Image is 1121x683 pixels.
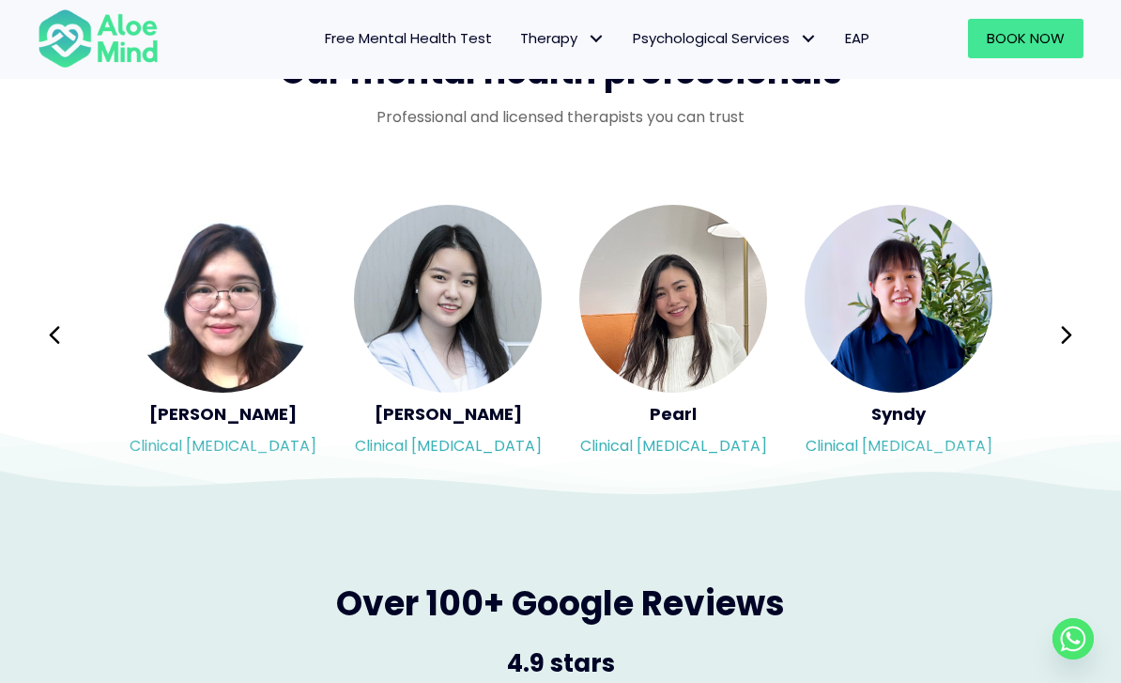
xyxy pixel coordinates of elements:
[38,106,1083,128] p: Professional and licensed therapists you can trust
[354,402,542,426] h5: [PERSON_NAME]
[177,19,883,58] nav: Menu
[579,203,767,468] div: Slide 14 of 3
[831,19,883,58] a: EAP
[845,28,869,48] span: EAP
[619,19,831,58] a: Psychological ServicesPsychological Services: submenu
[987,28,1065,48] span: Book Now
[633,28,817,48] span: Psychological Services
[129,205,316,466] a: <h5>Wei Shan</h5><p>Clinical psychologist</p> [PERSON_NAME]Clinical [MEDICAL_DATA]
[354,205,542,393] img: <h5>Yen Li</h5><p>Clinical psychologist</p>
[794,24,822,52] span: Psychological Services: submenu
[311,19,506,58] a: Free Mental Health Test
[129,205,316,393] img: <h5>Wei Shan</h5><p>Clinical psychologist</p>
[129,402,316,426] h5: [PERSON_NAME]
[582,24,609,52] span: Therapy: submenu
[129,203,316,468] div: Slide 12 of 3
[579,205,767,393] img: <h5>Pearl</h5><p>Clinical psychologist</p>
[38,8,159,69] img: Aloe mind Logo
[805,205,992,466] a: <h5>Syndy</h5><p>Clinical psychologist</p> SyndyClinical [MEDICAL_DATA]
[325,28,492,48] span: Free Mental Health Test
[579,205,767,466] a: <h5>Pearl</h5><p>Clinical psychologist</p> PearlClinical [MEDICAL_DATA]
[354,205,542,466] a: <h5>Yen Li</h5><p>Clinical psychologist</p> [PERSON_NAME]Clinical [MEDICAL_DATA]
[336,580,785,628] span: Over 100+ Google Reviews
[805,203,992,468] div: Slide 15 of 3
[579,402,767,426] h5: Pearl
[805,402,992,426] h5: Syndy
[805,205,992,393] img: <h5>Syndy</h5><p>Clinical psychologist</p>
[507,646,615,680] span: 4.9 stars
[506,19,619,58] a: TherapyTherapy: submenu
[354,203,542,468] div: Slide 13 of 3
[520,28,605,48] span: Therapy
[1052,618,1094,660] a: Whatsapp
[968,19,1083,58] a: Book Now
